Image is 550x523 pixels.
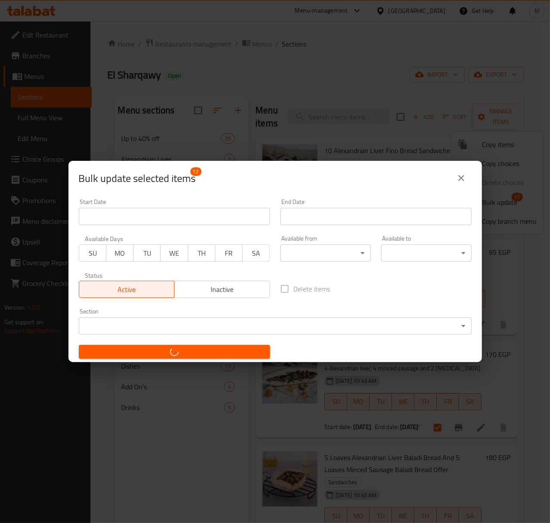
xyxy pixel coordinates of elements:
[174,281,270,298] button: Inactive
[164,247,184,260] span: WE
[188,244,215,262] button: TH
[83,283,171,296] span: Active
[246,247,266,260] span: SA
[79,317,472,335] div: ​
[178,283,267,296] span: Inactive
[242,244,270,262] button: SA
[133,244,161,262] button: TU
[110,247,130,260] span: MO
[79,244,106,262] button: SU
[83,247,103,260] span: SU
[106,244,134,262] button: MO
[294,284,330,294] span: Delete items
[381,244,472,262] div: ​
[451,168,472,188] button: close
[215,244,242,262] button: FR
[79,281,175,298] button: Active
[160,244,188,262] button: WE
[280,244,371,262] div: ​
[190,167,202,176] span: 12
[79,172,196,185] span: Selected items count
[219,247,239,260] span: FR
[192,247,212,260] span: TH
[137,247,157,260] span: TU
